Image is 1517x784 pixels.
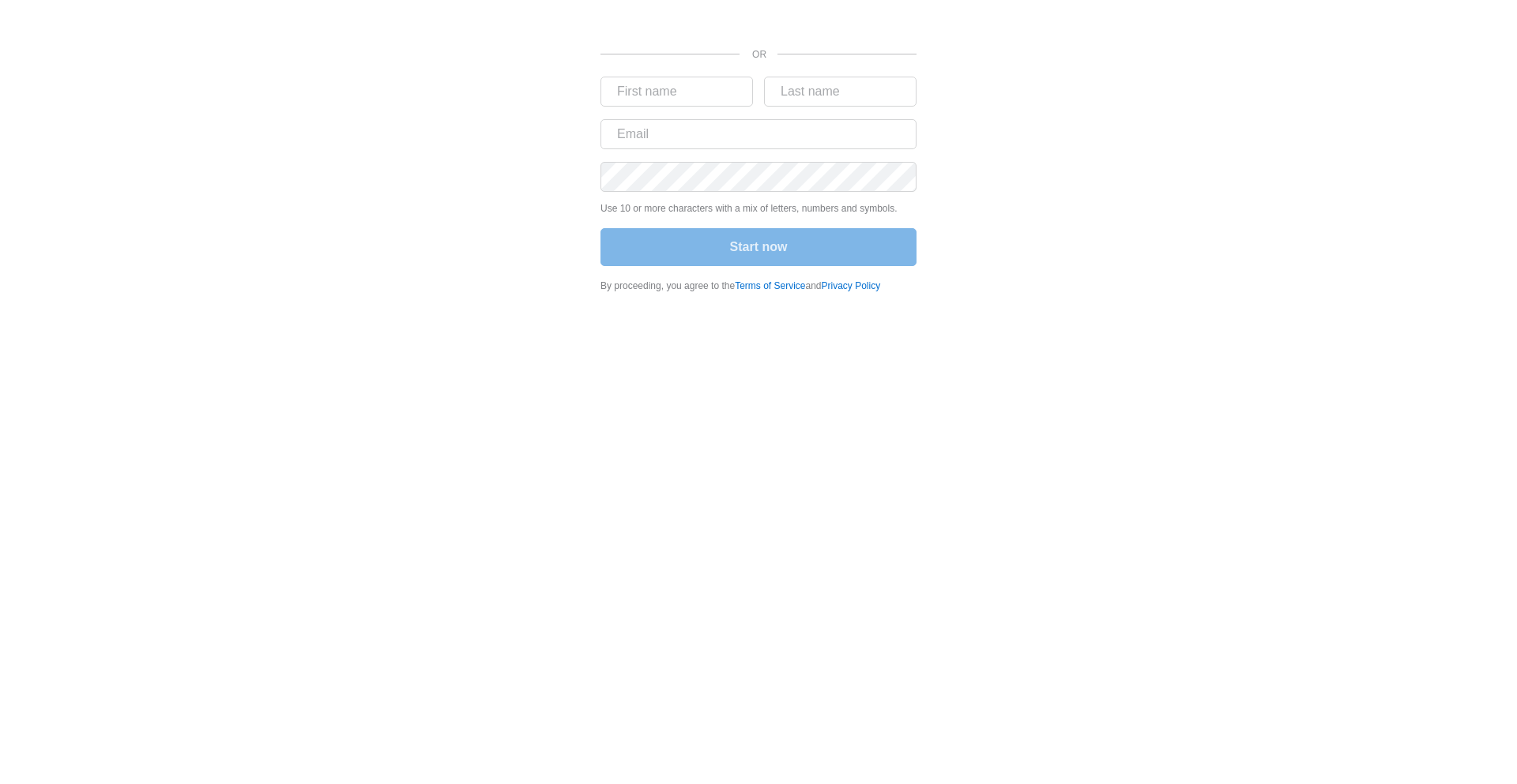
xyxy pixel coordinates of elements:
[600,201,917,216] p: Use 10 or more characters with a mix of letters, numbers and symbols.
[600,77,753,107] input: First name
[764,77,917,107] input: Last name
[752,47,758,62] p: OR
[735,280,805,291] a: Terms of Service
[600,119,917,149] input: Email
[822,280,881,291] a: Privacy Policy
[600,279,917,293] div: By proceeding, you agree to the and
